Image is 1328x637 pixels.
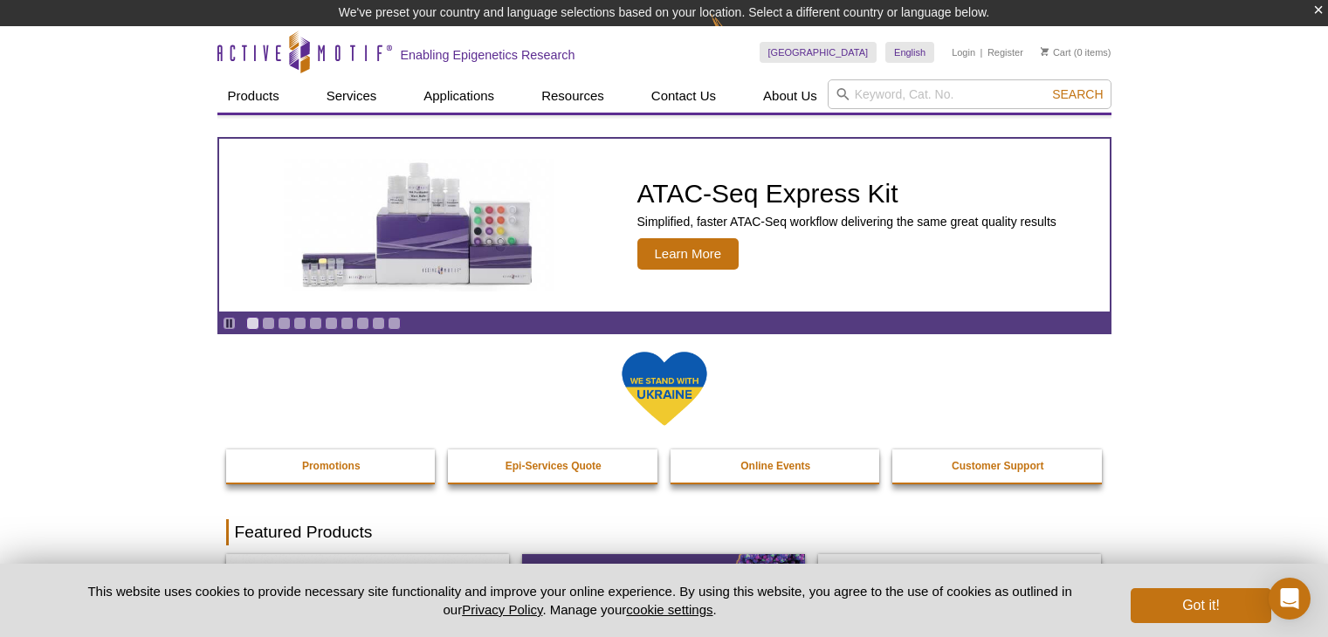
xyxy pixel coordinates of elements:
input: Keyword, Cat. No. [828,79,1111,109]
p: This website uses cookies to provide necessary site functionality and improve your online experie... [58,582,1103,619]
a: Contact Us [641,79,726,113]
h2: ATAC-Seq Express Kit [637,181,1056,207]
div: Open Intercom Messenger [1269,578,1311,620]
a: Services [316,79,388,113]
img: We Stand With Ukraine [621,350,708,428]
a: Go to slide 2 [262,317,275,330]
a: ATAC-Seq Express Kit ATAC-Seq Express Kit Simplified, faster ATAC-Seq workflow delivering the sam... [219,139,1110,312]
a: Go to slide 9 [372,317,385,330]
article: ATAC-Seq Express Kit [219,139,1110,312]
a: Epi-Services Quote [448,449,659,483]
a: Products [217,79,290,113]
a: Privacy Policy [462,602,542,617]
a: Go to slide 8 [356,317,369,330]
a: Go to slide 6 [325,317,338,330]
img: ATAC-Seq Express Kit [275,159,563,291]
button: Search [1047,86,1108,102]
img: Your Cart [1041,47,1049,56]
button: Got it! [1131,588,1270,623]
li: | [981,42,983,63]
a: English [885,42,934,63]
a: Go to slide 1 [246,317,259,330]
a: Go to slide 10 [388,317,401,330]
li: (0 items) [1041,42,1111,63]
img: Change Here [711,13,757,54]
h2: Enabling Epigenetics Research [401,47,575,63]
p: Simplified, faster ATAC-Seq workflow delivering the same great quality results [637,214,1056,229]
a: Go to slide 7 [341,317,354,330]
span: Search [1052,87,1103,101]
a: About Us [753,79,828,113]
a: Applications [413,79,505,113]
a: Resources [531,79,615,113]
a: Go to slide 3 [278,317,291,330]
a: [GEOGRAPHIC_DATA] [760,42,877,63]
strong: Online Events [740,460,810,472]
a: Promotions [226,449,437,483]
a: Go to slide 5 [309,317,322,330]
strong: Promotions [302,460,361,472]
a: Toggle autoplay [223,317,236,330]
span: Learn More [637,238,740,270]
button: cookie settings [626,602,712,617]
a: Register [987,46,1023,58]
a: Login [952,46,975,58]
strong: Epi-Services Quote [506,460,602,472]
a: Customer Support [892,449,1104,483]
h2: Featured Products [226,519,1103,545]
strong: Customer Support [952,460,1043,472]
a: Online Events [671,449,882,483]
a: Cart [1041,46,1071,58]
a: Go to slide 4 [293,317,306,330]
